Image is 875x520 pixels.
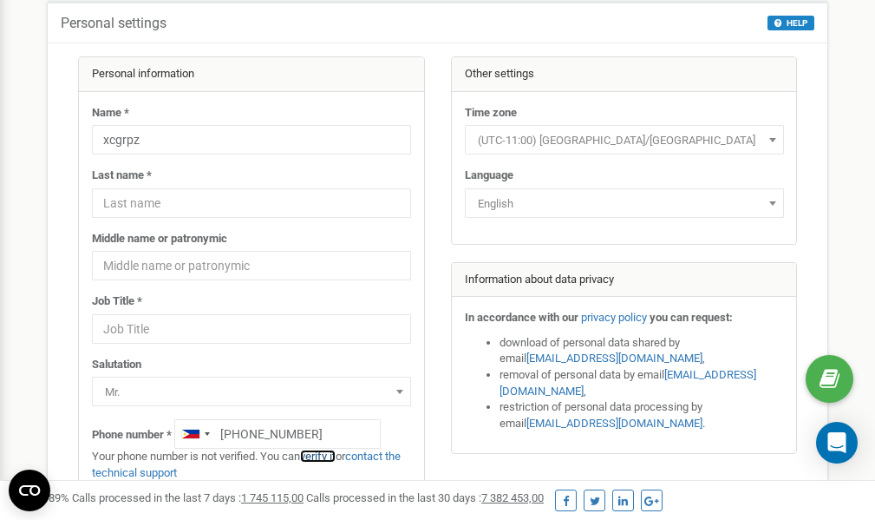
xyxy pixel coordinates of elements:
[471,128,778,153] span: (UTC-11:00) Pacific/Midway
[500,367,784,399] li: removal of personal data by email ,
[92,125,411,155] input: Name
[816,422,858,464] div: Open Intercom Messenger
[241,491,304,504] u: 1 745 115,00
[452,57,797,92] div: Other settings
[526,352,702,365] a: [EMAIL_ADDRESS][DOMAIN_NAME]
[500,368,756,398] a: [EMAIL_ADDRESS][DOMAIN_NAME]
[92,105,129,122] label: Name *
[465,168,513,184] label: Language
[92,188,411,218] input: Last name
[767,16,814,30] button: HELP
[471,192,778,216] span: English
[92,449,411,481] p: Your phone number is not verified. You can or
[92,357,141,373] label: Salutation
[92,314,411,344] input: Job Title
[465,188,784,218] span: English
[452,263,797,298] div: Information about data privacy
[581,311,647,324] a: privacy policy
[79,57,424,92] div: Personal information
[306,491,544,504] span: Calls processed in the last 30 days :
[92,251,411,280] input: Middle name or patronymic
[500,335,784,367] li: download of personal data shared by email ,
[92,377,411,406] span: Mr.
[465,105,517,122] label: Time zone
[61,16,167,31] h5: Personal settings
[300,450,336,463] a: verify it
[526,417,702,430] a: [EMAIL_ADDRESS][DOMAIN_NAME]
[500,399,784,431] li: restriction of personal data processing by email .
[92,450,401,479] a: contact the technical support
[175,420,215,448] div: Telephone country code
[650,311,733,324] strong: you can request:
[92,168,152,184] label: Last name *
[465,311,578,324] strong: In accordance with our
[481,491,544,504] u: 7 382 453,00
[174,419,381,449] input: +1-800-555-55-55
[92,231,227,247] label: Middle name or patronymic
[92,293,142,310] label: Job Title *
[98,380,405,405] span: Mr.
[9,470,50,511] button: Open CMP widget
[92,427,172,444] label: Phone number *
[465,125,784,155] span: (UTC-11:00) Pacific/Midway
[72,491,304,504] span: Calls processed in the last 7 days :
